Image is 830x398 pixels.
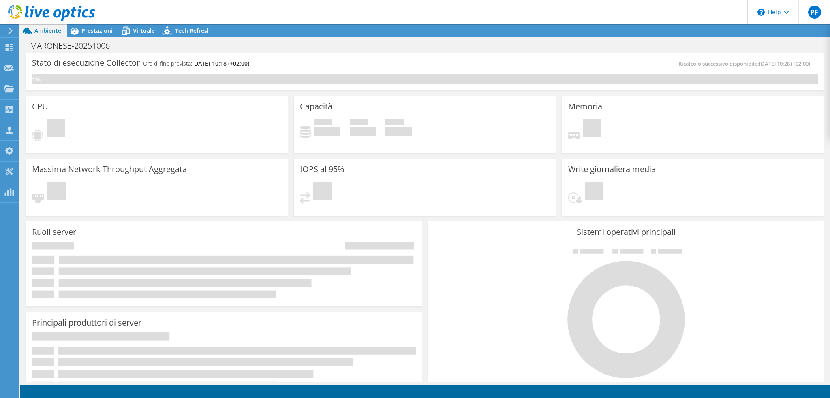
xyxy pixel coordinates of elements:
span: Disponibile [350,119,368,127]
span: In sospeso [47,119,65,139]
span: [DATE] 10:18 (+02:00) [192,60,249,67]
span: PF [808,6,821,19]
span: Virtuale [133,27,155,34]
h3: Principali produttori di server [32,318,141,327]
h3: Massima Network Throughput Aggregata [32,165,187,174]
h3: Memoria [568,102,602,111]
svg: \n [757,9,765,16]
h3: Sistemi operativi principali [434,228,818,236]
span: In sospeso [313,182,332,202]
span: In sospeso [585,182,603,202]
span: Totale [385,119,404,127]
h4: 0 GiB [385,127,412,136]
span: Tech Refresh [175,27,211,34]
span: Ricalcolo successivo disponibile: [678,60,814,67]
span: [DATE] 10:28 (+02:00) [759,60,810,67]
h3: CPU [32,102,48,111]
h3: Ruoli server [32,228,76,236]
h4: 0 GiB [314,127,340,136]
span: In uso [314,119,332,127]
h4: Ora di fine prevista: [143,59,249,68]
h1: MARONESE-20251006 [26,41,122,50]
span: In sospeso [47,182,66,202]
span: In sospeso [583,119,601,139]
span: Prestazioni [81,27,113,34]
h3: IOPS al 95% [300,165,344,174]
span: Ambiente [34,27,61,34]
h3: Write giornaliera media [568,165,656,174]
h3: Capacità [300,102,332,111]
h4: 0 GiB [350,127,376,136]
